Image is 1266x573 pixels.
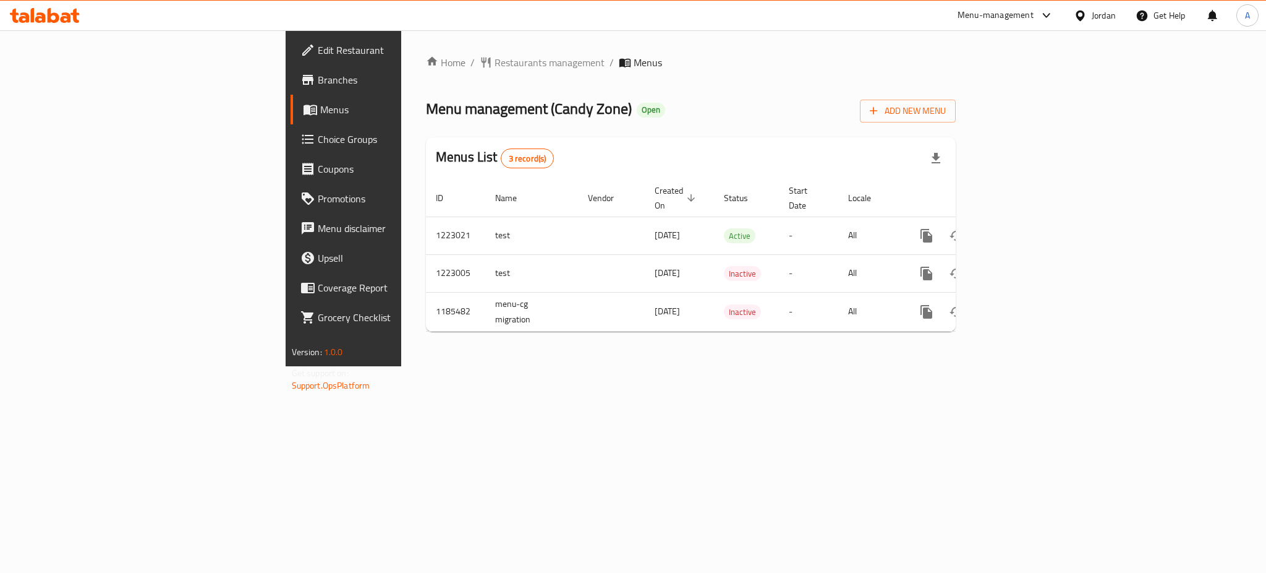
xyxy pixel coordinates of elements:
span: ID [436,191,459,205]
td: All [838,292,902,331]
td: - [779,254,838,292]
table: enhanced table [426,179,1040,332]
a: Upsell [291,243,497,273]
span: Active [724,229,755,243]
a: Coupons [291,154,497,184]
span: Branches [318,72,487,87]
td: menu-cg migration [485,292,578,331]
span: Coupons [318,162,487,176]
div: Menu-management [958,8,1034,23]
span: Edit Restaurant [318,43,487,58]
span: 1.0.0 [324,344,343,360]
li: / [610,55,614,70]
nav: breadcrumb [426,55,956,70]
div: Inactive [724,266,761,281]
span: Name [495,191,533,205]
a: Choice Groups [291,124,497,154]
span: Vendor [588,191,630,205]
div: Jordan [1092,9,1116,22]
button: Add New Menu [860,100,956,123]
span: [DATE] [655,303,680,319]
span: Inactive [724,305,761,319]
span: Menus [320,102,487,117]
button: more [912,259,941,288]
div: Open [637,103,665,118]
span: Choice Groups [318,132,487,147]
span: Version: [292,344,322,360]
span: Grocery Checklist [318,310,487,325]
span: Menus [634,55,662,70]
a: Branches [291,65,497,95]
th: Actions [902,179,1040,217]
span: Coverage Report [318,280,487,295]
span: Get support on: [292,365,349,381]
a: Promotions [291,184,497,213]
a: Menu disclaimer [291,213,497,243]
a: Coverage Report [291,273,497,303]
td: - [779,292,838,331]
span: Status [724,191,764,205]
a: Support.OpsPlatform [292,377,370,394]
span: Inactive [724,267,761,281]
div: Inactive [724,304,761,319]
span: [DATE] [655,265,680,281]
td: test [485,217,578,254]
span: Upsell [318,251,487,265]
span: Start Date [789,183,823,213]
span: Open [637,105,665,115]
span: Add New Menu [870,103,946,119]
td: test [485,254,578,292]
span: Locale [848,191,887,205]
button: Change Status [941,297,971,327]
span: Restaurants management [495,55,605,70]
span: A [1245,9,1250,22]
button: more [912,297,941,327]
button: Change Status [941,221,971,251]
div: Export file [921,144,951,173]
span: Created On [655,183,699,213]
span: Promotions [318,191,487,206]
td: All [838,254,902,292]
a: Grocery Checklist [291,303,497,332]
a: Restaurants management [480,55,605,70]
span: Menu disclaimer [318,221,487,236]
a: Menus [291,95,497,124]
button: Change Status [941,259,971,288]
span: [DATE] [655,227,680,243]
div: Active [724,228,755,243]
h2: Menus List [436,148,554,168]
span: Menu management ( Candy Zone ) [426,95,632,123]
a: Edit Restaurant [291,35,497,65]
button: more [912,221,941,251]
span: 3 record(s) [501,153,554,165]
div: Total records count [501,149,554,168]
td: All [838,217,902,254]
td: - [779,217,838,254]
